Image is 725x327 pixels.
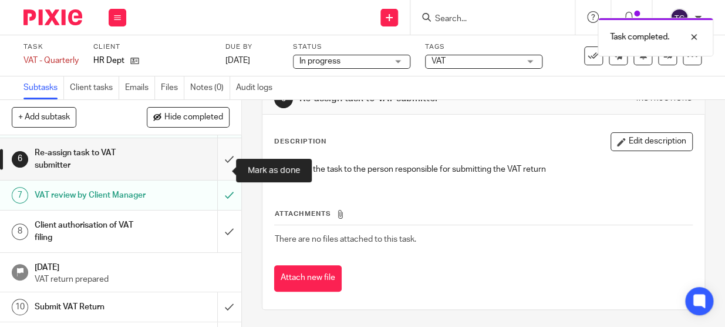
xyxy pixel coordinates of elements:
[12,107,76,127] button: + Add subtask
[23,9,82,25] img: Pixie
[299,57,340,65] span: In progress
[611,132,693,151] button: Edit description
[35,144,149,174] h1: Re-assign task to VAT submitter
[225,42,278,52] label: Due by
[161,76,184,99] a: Files
[23,42,79,52] label: Task
[70,76,119,99] a: Client tasks
[164,113,223,122] span: Hide completed
[23,55,79,66] div: VAT - Quarterly
[12,299,28,315] div: 10
[225,56,250,65] span: [DATE]
[35,298,149,316] h1: Submit VAT Return
[93,55,124,66] p: HR Dept
[610,31,669,43] p: Task completed.
[125,76,155,99] a: Emails
[12,223,28,240] div: 8
[190,76,230,99] a: Notes (0)
[275,163,692,175] p: Re-assign the task to the person responsible for submitting the VAT return
[274,265,342,292] button: Attach new file
[35,273,230,285] p: VAT return prepared
[35,259,230,273] h1: [DATE]
[12,187,28,203] div: 7
[236,76,278,99] a: Audit logs
[293,42,410,52] label: Status
[274,137,326,146] p: Description
[35,186,149,204] h1: VAT review by Client Manager
[275,235,416,243] span: There are no files attached to this task.
[147,107,230,127] button: Hide completed
[431,57,446,65] span: VAT
[35,216,149,246] h1: Client authorisation of VAT filing
[275,211,331,217] span: Attachments
[23,76,64,99] a: Subtasks
[12,151,28,168] div: 6
[93,42,211,52] label: Client
[670,8,689,27] img: svg%3E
